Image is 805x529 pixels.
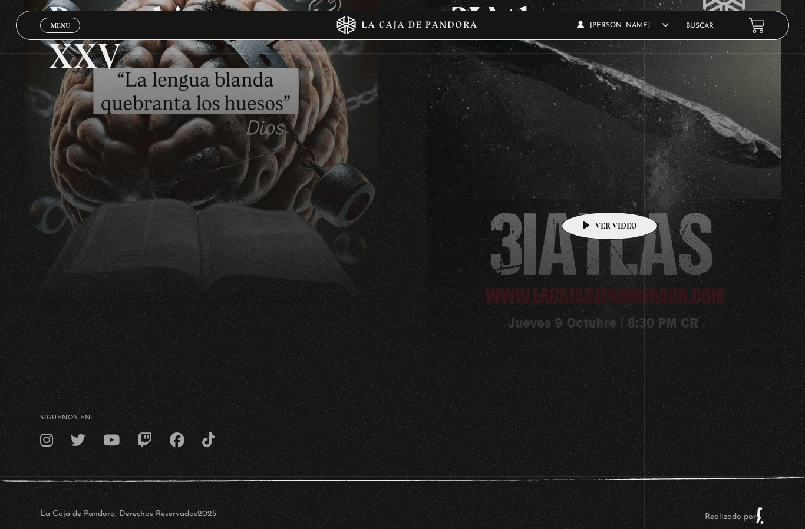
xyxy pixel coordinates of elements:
[686,22,714,29] a: Buscar
[40,415,764,421] h4: SÍguenos en:
[51,22,70,29] span: Menu
[47,32,74,40] span: Cerrar
[577,22,669,29] span: [PERSON_NAME]
[40,507,216,524] p: La Caja de Pandora, Derechos Reservados 2025
[749,17,765,33] a: View your shopping cart
[705,513,765,521] a: Realizado por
